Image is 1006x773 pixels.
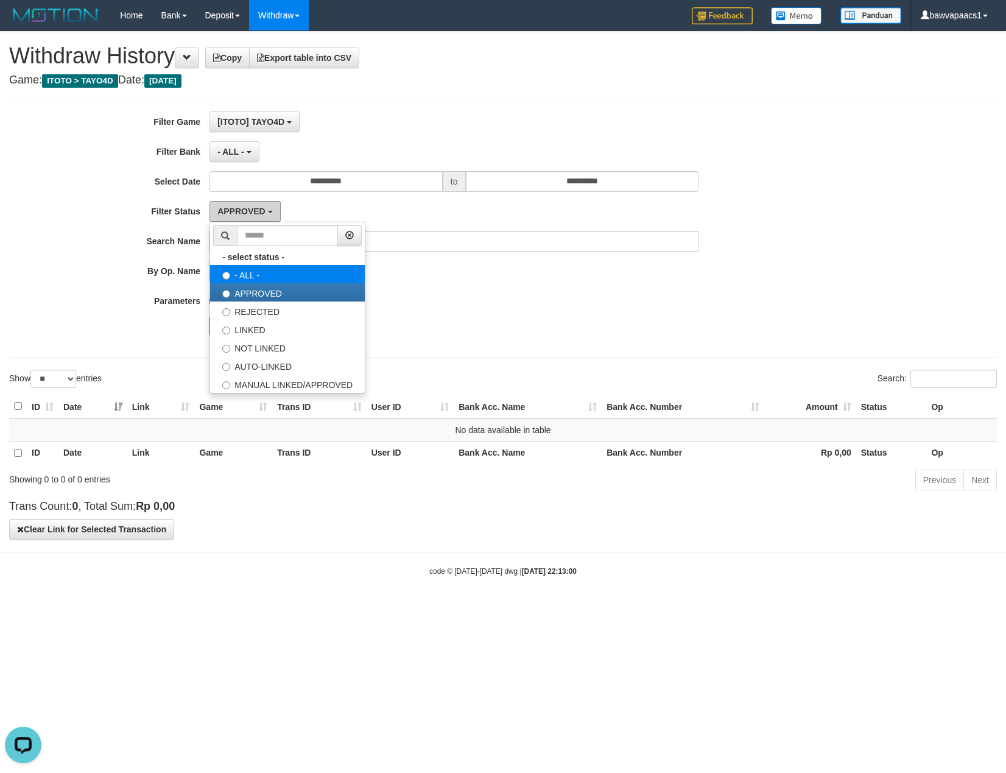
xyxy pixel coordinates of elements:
[9,44,997,68] h1: Withdraw History
[856,441,927,465] th: Status
[210,302,365,320] label: REJECTED
[144,74,181,88] span: [DATE]
[522,567,577,576] strong: [DATE] 22:13:00
[272,395,367,418] th: Trans ID: activate to sort column ascending
[217,117,284,127] span: [ITOTO] TAYO4D
[821,448,851,457] strong: Rp 0,00
[213,53,242,63] span: Copy
[840,7,901,24] img: panduan.png
[210,283,365,302] label: APPROVED
[272,441,367,465] th: Trans ID
[915,470,964,490] a: Previous
[9,74,997,86] h4: Game: Date:
[72,500,78,512] strong: 0
[9,501,997,513] h4: Trans Count: , Total Sum:
[222,345,230,353] input: NOT LINKED
[367,395,454,418] th: User ID: activate to sort column ascending
[209,141,259,162] button: - ALL -
[42,74,118,88] span: ITOTO > TAYO4D
[27,395,58,418] th: ID: activate to sort column ascending
[27,441,58,465] th: ID
[926,441,997,465] th: Op
[127,441,195,465] th: Link
[222,272,230,280] input: - ALL -
[209,201,280,222] button: APPROVED
[222,363,230,371] input: AUTO-LINKED
[217,206,266,216] span: APPROVED
[257,53,351,63] span: Export table into CSV
[222,381,230,389] input: MANUAL LINKED/APPROVED
[963,470,997,490] a: Next
[856,395,927,418] th: Status
[429,567,577,576] small: code © [DATE]-[DATE] dwg |
[771,7,822,24] img: Button%20Memo.svg
[367,441,454,465] th: User ID
[454,441,602,465] th: Bank Acc. Name
[249,48,359,68] a: Export table into CSV
[205,48,250,68] a: Copy
[210,320,365,338] label: LINKED
[602,395,764,418] th: Bank Acc. Number: activate to sort column ascending
[454,395,602,418] th: Bank Acc. Name: activate to sort column ascending
[222,326,230,334] input: LINKED
[210,265,365,283] label: - ALL -
[9,418,997,442] td: No data available in table
[9,468,410,485] div: Showing 0 to 0 of 0 entries
[210,356,365,375] label: AUTO-LINKED
[210,375,365,393] label: MANUAL LINKED/APPROVED
[210,338,365,356] label: NOT LINKED
[222,252,284,262] b: - select status -
[58,395,127,418] th: Date: activate to sort column ascending
[9,519,174,540] button: Clear Link for Selected Transaction
[878,370,997,388] label: Search:
[910,370,997,388] input: Search:
[222,290,230,298] input: APPROVED
[926,395,997,418] th: Op
[692,7,753,24] img: Feedback.jpg
[136,500,175,512] strong: Rp 0,00
[217,147,244,157] span: - ALL -
[9,6,102,24] img: MOTION_logo.png
[209,111,300,132] button: [ITOTO] TAYO4D
[222,308,230,316] input: REJECTED
[602,441,764,465] th: Bank Acc. Number
[764,395,856,418] th: Amount: activate to sort column ascending
[58,441,127,465] th: Date
[9,370,102,388] label: Show entries
[210,249,365,265] a: - select status -
[194,395,272,418] th: Game: activate to sort column ascending
[127,395,195,418] th: Link: activate to sort column ascending
[30,370,76,388] select: Showentries
[443,171,466,192] span: to
[5,5,41,41] button: Open LiveChat chat widget
[194,441,272,465] th: Game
